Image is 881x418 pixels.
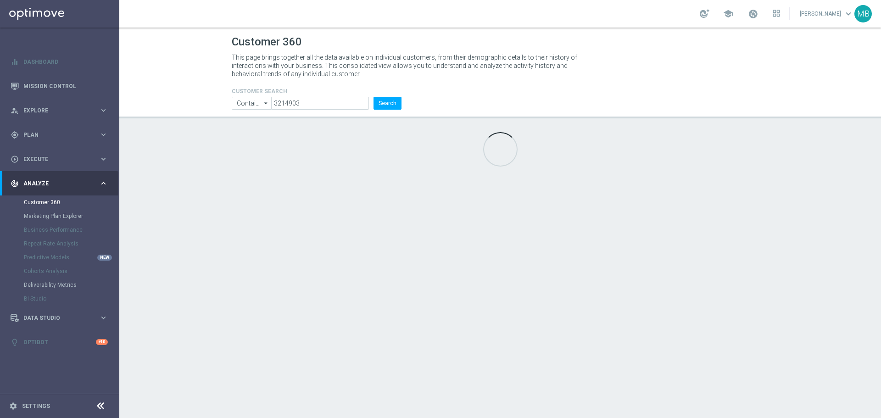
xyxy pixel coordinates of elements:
[10,314,108,322] button: Data Studio keyboard_arrow_right
[24,292,118,306] div: BI Studio
[24,195,118,209] div: Customer 360
[23,132,99,138] span: Plan
[23,50,108,74] a: Dashboard
[99,155,108,163] i: keyboard_arrow_right
[11,50,108,74] div: Dashboard
[23,315,99,321] span: Data Studio
[11,179,99,188] div: Analyze
[854,5,872,22] div: MB
[24,281,95,289] a: Deliverability Metrics
[11,106,19,115] i: person_search
[11,155,19,163] i: play_circle_outline
[262,97,271,109] i: arrow_drop_down
[10,339,108,346] button: lightbulb Optibot +10
[24,251,118,264] div: Predictive Models
[99,313,108,322] i: keyboard_arrow_right
[723,9,733,19] span: school
[232,88,401,95] h4: CUSTOMER SEARCH
[23,330,96,354] a: Optibot
[11,338,19,346] i: lightbulb
[99,179,108,188] i: keyboard_arrow_right
[843,9,853,19] span: keyboard_arrow_down
[10,107,108,114] button: person_search Explore keyboard_arrow_right
[23,181,99,186] span: Analyze
[11,330,108,354] div: Optibot
[96,339,108,345] div: +10
[24,264,118,278] div: Cohorts Analysis
[271,97,369,110] input: Enter CID, Email, name or phone
[10,180,108,187] button: track_changes Analyze keyboard_arrow_right
[23,156,99,162] span: Execute
[10,83,108,90] button: Mission Control
[11,131,99,139] div: Plan
[24,278,118,292] div: Deliverability Metrics
[10,156,108,163] button: play_circle_outline Execute keyboard_arrow_right
[232,97,271,110] input: Contains
[799,7,854,21] a: [PERSON_NAME]keyboard_arrow_down
[99,130,108,139] i: keyboard_arrow_right
[232,53,585,78] p: This page brings together all the data available on individual customers, from their demographic ...
[97,255,112,261] div: NEW
[10,131,108,139] button: gps_fixed Plan keyboard_arrow_right
[374,97,401,110] button: Search
[11,314,99,322] div: Data Studio
[24,237,118,251] div: Repeat Rate Analysis
[10,58,108,66] button: equalizer Dashboard
[11,74,108,98] div: Mission Control
[11,58,19,66] i: equalizer
[23,74,108,98] a: Mission Control
[11,155,99,163] div: Execute
[24,209,118,223] div: Marketing Plan Explorer
[24,212,95,220] a: Marketing Plan Explorer
[22,403,50,409] a: Settings
[9,402,17,410] i: settings
[11,106,99,115] div: Explore
[99,106,108,115] i: keyboard_arrow_right
[11,179,19,188] i: track_changes
[232,35,769,49] h1: Customer 360
[11,131,19,139] i: gps_fixed
[23,108,99,113] span: Explore
[24,199,95,206] a: Customer 360
[24,223,118,237] div: Business Performance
